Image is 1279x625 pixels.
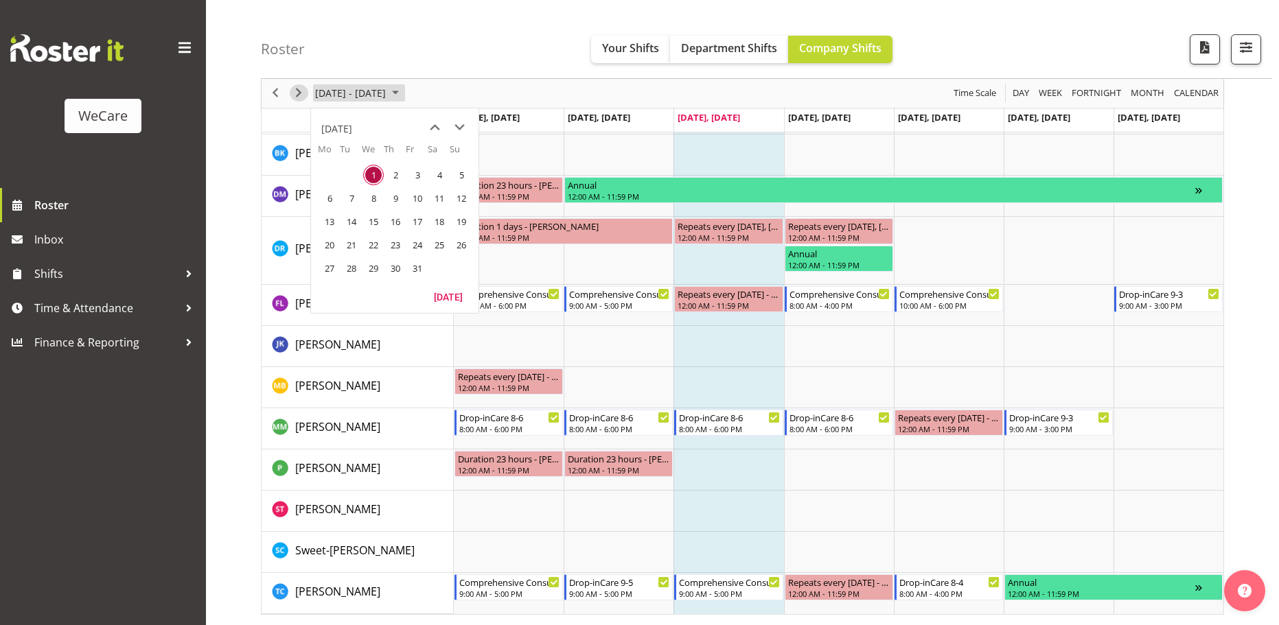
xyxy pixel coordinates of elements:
span: [PERSON_NAME] [295,584,380,599]
span: Tuesday, October 21, 2025 [341,235,362,255]
span: Sunday, October 26, 2025 [451,235,472,255]
div: 8:00 AM - 6:00 PM [459,423,560,434]
td: Torry Cobb resource [262,573,454,614]
div: Comprehensive Consult 10-6 [899,287,1000,300]
span: [PERSON_NAME] [295,337,380,352]
div: previous period [264,79,287,108]
div: Torry Cobb"s event - Drop-inCare 8-4 Begin From Friday, October 3, 2025 at 8:00:00 AM GMT+13:00 E... [895,574,1003,600]
span: Inbox [34,229,199,250]
div: Torry Cobb"s event - Comprehensive Consult 9-5 Begin From Monday, September 29, 2025 at 9:00:00 A... [454,574,563,600]
span: Wednesday, October 8, 2025 [363,188,384,209]
img: help-xxl-2.png [1238,584,1252,598]
div: 9:00 AM - 5:00 PM [459,588,560,599]
div: 12:00 AM - 11:59 PM [678,232,779,243]
div: Deepti Raturi"s event - Repeats every wednesday, thursday - Deepti Raturi Begin From Wednesday, O... [674,218,783,244]
td: Felize Lacson resource [262,285,454,326]
a: [PERSON_NAME] [295,501,380,517]
div: Drop-inCare 8-6 [569,410,669,424]
span: Saturday, October 4, 2025 [429,165,450,185]
span: [PERSON_NAME] [295,378,380,393]
div: 8:00 AM - 6:00 PM [790,423,890,434]
span: Sweet-[PERSON_NAME] [295,543,415,558]
div: WeCare [78,106,128,126]
span: Roster [34,195,199,215]
div: Torry Cobb"s event - Annual Begin From Saturday, October 4, 2025 at 12:00:00 AM GMT+13:00 Ends At... [1004,574,1223,600]
button: October 2025 [313,85,405,102]
div: 12:00 AM - 11:59 PM [788,259,890,270]
td: Matthew Mckenzie resource [262,408,454,449]
span: Sunday, October 5, 2025 [451,165,472,185]
div: Deepti Mahajan"s event - Annual Begin From Tuesday, September 30, 2025 at 12:00:00 AM GMT+13:00 E... [564,177,1223,203]
div: 12:00 AM - 11:59 PM [788,232,890,243]
span: Sunday, October 19, 2025 [451,211,472,232]
span: Finance & Reporting [34,332,178,353]
div: Duration 23 hours - [PERSON_NAME] [458,451,560,465]
a: [PERSON_NAME] [295,295,380,311]
div: Matthew Brewer"s event - Repeats every monday - Matthew Brewer Begin From Monday, September 29, 2... [454,368,563,394]
a: [PERSON_NAME] [295,460,380,476]
span: Department Shifts [681,40,777,56]
th: Su [450,143,472,163]
div: Repeats every [DATE], [DATE] - [PERSON_NAME] [788,219,890,233]
td: Matthew Brewer resource [262,367,454,408]
button: Your Shifts [591,36,670,63]
div: Deepti Mahajan"s event - Duration 23 hours - Deepti Mahajan Begin From Monday, September 29, 2025... [454,177,563,203]
div: 12:00 AM - 11:59 PM [458,232,669,243]
span: Tuesday, October 28, 2025 [341,258,362,279]
div: next period [287,79,310,108]
a: [PERSON_NAME] [295,145,380,161]
span: Day [1011,85,1030,102]
span: Your Shifts [602,40,659,56]
div: Deepti Raturi"s event - Repeats every wednesday, thursday - Deepti Raturi Begin From Thursday, Oc... [785,218,893,244]
span: [DATE], [DATE] [568,111,630,123]
a: [PERSON_NAME] [295,240,380,257]
span: Wednesday, October 15, 2025 [363,211,384,232]
div: 9:00 AM - 5:00 PM [679,588,779,599]
span: Wednesday, October 22, 2025 [363,235,384,255]
div: Torry Cobb"s event - Comprehensive Consult 9-5 Begin From Wednesday, October 1, 2025 at 9:00:00 A... [674,574,783,600]
span: Tuesday, October 7, 2025 [341,188,362,209]
span: Thursday, October 23, 2025 [385,235,406,255]
div: Drop-inCare 8-6 [790,410,890,424]
span: Wednesday, October 1, 2025 [363,165,384,185]
button: Download a PDF of the roster according to the set date range. [1190,34,1220,64]
td: Brian Ko resource [262,134,454,176]
div: Felize Lacson"s event - Repeats every wednesday - Felize Lacson Begin From Wednesday, October 1, ... [674,286,783,312]
span: Week [1037,85,1063,102]
span: Monday, October 20, 2025 [319,235,340,255]
div: Felize Lacson"s event - Comprehensive Consult 8-4 Begin From Thursday, October 2, 2025 at 8:00:00... [785,286,893,312]
span: [PERSON_NAME] [295,241,380,256]
span: Time Scale [952,85,998,102]
div: Matthew Mckenzie"s event - Drop-inCare 8-6 Begin From Wednesday, October 1, 2025 at 8:00:00 AM GM... [674,410,783,436]
span: Shifts [34,263,178,284]
div: Duration 23 hours - [PERSON_NAME] [568,451,669,465]
span: Monday, October 13, 2025 [319,211,340,232]
div: Comprehensive Consult 9-5 [569,287,669,300]
td: John Ko resource [262,326,454,367]
button: Time Scale [952,85,999,102]
td: Deepti Mahajan resource [262,176,454,217]
a: [PERSON_NAME] [295,377,380,394]
div: Matthew Mckenzie"s event - Drop-inCare 9-3 Begin From Saturday, October 4, 2025 at 9:00:00 AM GMT... [1004,410,1113,436]
div: Deepti Raturi"s event - Duration 1 days - Deepti Raturi Begin From Monday, September 29, 2025 at ... [454,218,673,244]
th: Mo [318,143,340,163]
button: Today [425,287,472,306]
th: Th [384,143,406,163]
div: title [321,115,352,143]
span: Sunday, October 12, 2025 [451,188,472,209]
button: Next [290,85,308,102]
div: Annual [568,178,1195,191]
div: Annual [1008,575,1195,589]
span: [DATE], [DATE] [1118,111,1180,123]
button: next month [447,115,472,140]
span: Friday, October 10, 2025 [407,188,428,209]
div: 12:00 AM - 11:59 PM [898,423,1000,434]
th: Tu [340,143,362,163]
div: 10:00 AM - 6:00 PM [459,300,560,311]
button: Filter Shifts [1231,34,1261,64]
div: Pooja Prabhu"s event - Duration 23 hours - Pooja Prabhu Begin From Tuesday, September 30, 2025 at... [564,451,673,477]
div: Matthew Mckenzie"s event - Drop-inCare 8-6 Begin From Monday, September 29, 2025 at 8:00:00 AM GM... [454,410,563,436]
img: Rosterit website logo [10,34,124,62]
div: Drop-inCare 8-6 [459,410,560,424]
